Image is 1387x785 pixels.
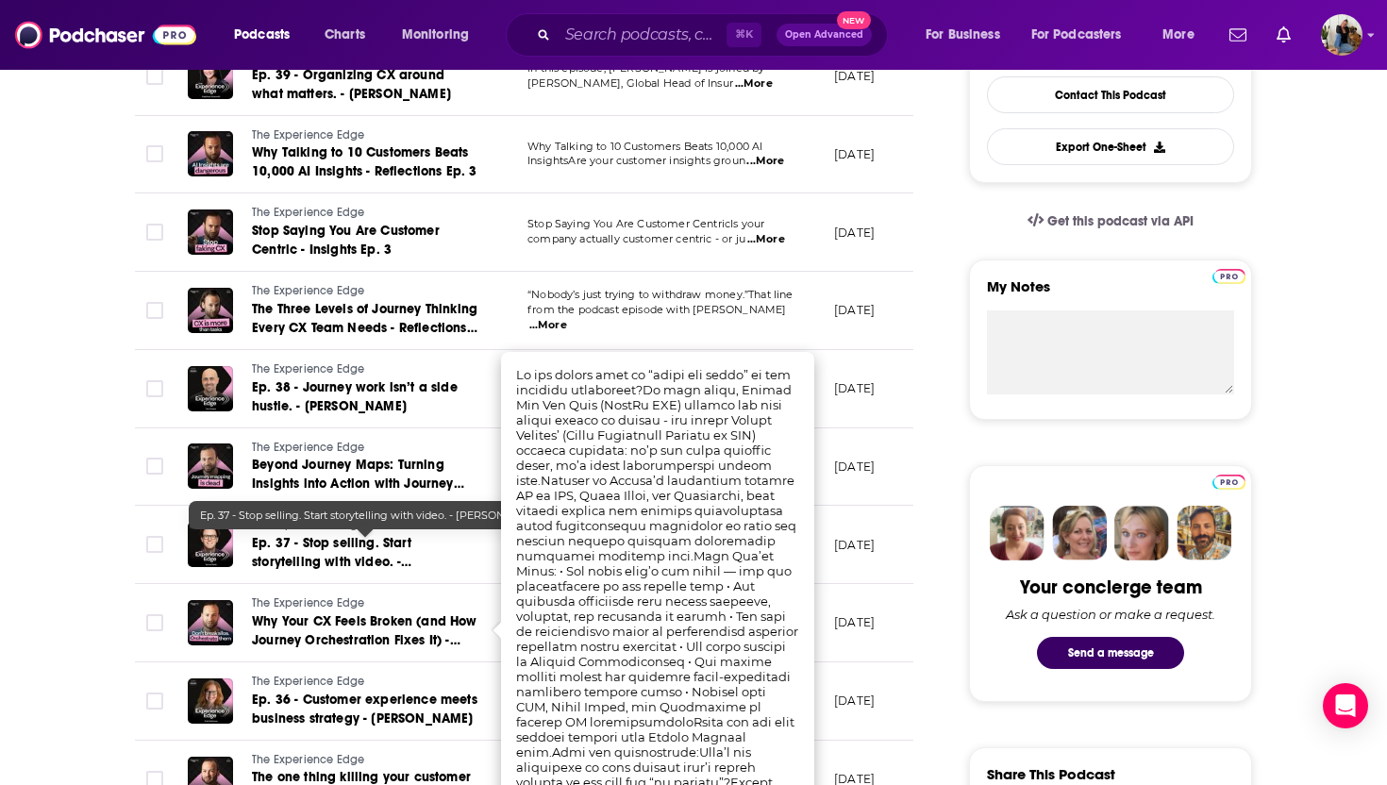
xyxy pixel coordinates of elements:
span: Ep. 36 - Customer experience meets business strategy - [PERSON_NAME] [252,692,477,727]
button: open menu [389,20,493,50]
p: [DATE] [834,693,875,709]
img: Sydney Profile [990,506,1044,560]
input: Search podcasts, credits, & more... [558,20,727,50]
a: The Experience Edge [252,595,478,612]
div: Ask a question or make a request. [1006,607,1215,622]
span: Logged in as StephanieP [1321,14,1362,56]
img: Podchaser - Follow, Share and Rate Podcasts [15,17,196,53]
span: Why Talking to 10 Customers Beats 10,000 AI [527,140,762,153]
button: Show profile menu [1321,14,1362,56]
button: open menu [912,20,1024,50]
span: Toggle select row [146,536,163,553]
span: Podcasts [234,22,290,48]
span: Toggle select row [146,68,163,85]
span: Toggle select row [146,458,163,475]
div: Open Intercom Messenger [1323,683,1368,728]
a: Contact This Podcast [987,76,1234,113]
a: Why Talking to 10 Customers Beats 10,000 AI Insights - Reflections Ep. 3 [252,143,478,181]
p: [DATE] [834,614,875,630]
span: Open Advanced [785,30,863,40]
span: Get this podcast via API [1047,213,1194,229]
a: The Experience Edge [252,361,478,378]
span: The Experience Edge [252,753,364,766]
a: Beyond Journey Maps: Turning Insights into Action with Journey Management - Insights Ep. 2 [252,456,478,493]
span: In this episode, [PERSON_NAME] is joined by [527,61,764,75]
a: Pro website [1212,266,1245,284]
span: Toggle select row [146,614,163,631]
p: [DATE] [834,459,875,475]
span: Stop Saying You Are Customer CentricIs your [527,217,764,230]
span: The Experience Edge [252,284,364,297]
span: Ep. 38 - Journey work isn’t a side hustle. - [PERSON_NAME] [252,379,458,414]
a: Get this podcast via API [1012,198,1209,244]
a: Ep. 37 - Stop selling. Start storytelling with video. - [PERSON_NAME] [252,534,478,572]
a: Stop Saying You Are Customer Centric - Insights Ep. 3 [252,222,478,259]
span: The Experience Edge [252,596,364,610]
span: New [837,11,871,29]
span: Toggle select row [146,380,163,397]
span: More [1162,22,1195,48]
span: For Business [926,22,1000,48]
span: from the podcast episode with [PERSON_NAME] [527,303,786,316]
span: ...More [746,154,784,169]
button: open menu [221,20,314,50]
p: [DATE] [834,146,875,162]
span: The Three Levels of Journey Thinking Every CX Team Needs - Reflections Ep. 2 [252,301,477,355]
span: “Nobody’s just trying to withdraw money.”That line [527,288,794,301]
a: Pro website [1212,472,1245,490]
span: ...More [747,232,785,247]
span: The Experience Edge [252,675,364,688]
img: Jon Profile [1177,506,1231,560]
span: Monitoring [402,22,469,48]
a: The Experience Edge [252,283,478,300]
span: Why Your CX Feels Broken (and How Journey Orchestration Fixes It) - Reflections Ep. 1 [252,613,477,667]
span: Beyond Journey Maps: Turning Insights into Action with Journey Management - Insights Ep. 2 [252,457,464,510]
span: Ep. 37 - Stop selling. Start storytelling with video. - [PERSON_NAME] [200,509,547,522]
div: Search podcasts, credits, & more... [524,13,906,57]
span: Toggle select row [146,145,163,162]
span: The Experience Edge [252,441,364,454]
span: Toggle select row [146,302,163,319]
img: Barbara Profile [1052,506,1107,560]
span: Ep. 39 - Organizing CX around what matters. - [PERSON_NAME] [252,67,451,102]
span: Toggle select row [146,693,163,710]
div: Your concierge team [1020,576,1202,599]
span: company actually customer centric - or ju [527,232,745,245]
a: The Experience Edge [252,440,478,457]
span: The Experience Edge [252,362,364,376]
button: Open AdvancedNew [777,24,872,46]
img: Jules Profile [1114,506,1169,560]
img: Podchaser Pro [1212,269,1245,284]
p: [DATE] [834,302,875,318]
span: ...More [735,76,773,92]
img: Podchaser Pro [1212,475,1245,490]
a: Ep. 36 - Customer experience meets business strategy - [PERSON_NAME] [252,691,478,728]
p: [DATE] [834,68,875,84]
span: The Experience Edge [252,128,364,142]
span: ⌘ K [727,23,761,47]
button: Send a message [1037,637,1184,669]
span: Toggle select row [146,224,163,241]
a: Charts [312,20,376,50]
span: For Podcasters [1031,22,1122,48]
img: User Profile [1321,14,1362,56]
span: Why Talking to 10 Customers Beats 10,000 AI Insights - Reflections Ep. 3 [252,144,477,179]
a: Ep. 39 - Organizing CX around what matters. - [PERSON_NAME] [252,66,478,104]
span: [PERSON_NAME], Global Head of Insur [527,76,733,90]
span: Stop Saying You Are Customer Centric - Insights Ep. 3 [252,223,440,258]
span: ...More [529,318,567,333]
a: The Three Levels of Journey Thinking Every CX Team Needs - Reflections Ep. 2 [252,300,478,338]
a: The Experience Edge [252,752,478,769]
span: InsightsAre your customer insights groun [527,154,745,167]
p: [DATE] [834,225,875,241]
button: Export One-Sheet [987,128,1234,165]
label: My Notes [987,277,1234,310]
button: open menu [1149,20,1218,50]
button: open menu [1019,20,1149,50]
a: The Experience Edge [252,205,478,222]
p: [DATE] [834,537,875,553]
p: [DATE] [834,380,875,396]
a: Why Your CX Feels Broken (and How Journey Orchestration Fixes It) - Reflections Ep. 1 [252,612,478,650]
a: Ep. 38 - Journey work isn’t a side hustle. - [PERSON_NAME] [252,378,478,416]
